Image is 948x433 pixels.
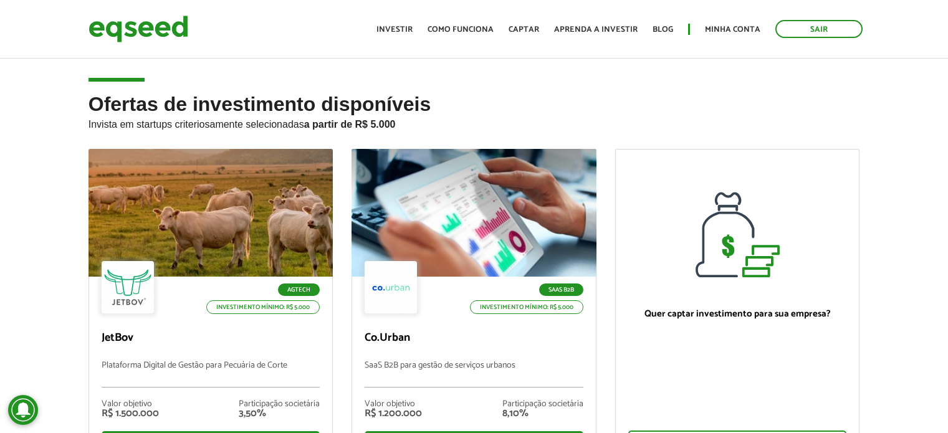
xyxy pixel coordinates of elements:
[304,119,396,130] strong: a partir de R$ 5.000
[775,20,863,38] a: Sair
[102,409,159,419] div: R$ 1.500.000
[365,361,583,388] p: SaaS B2B para gestão de serviços urbanos
[705,26,760,34] a: Minha conta
[502,400,583,409] div: Participação societária
[554,26,638,34] a: Aprenda a investir
[278,283,320,296] p: Agtech
[628,308,847,320] p: Quer captar investimento para sua empresa?
[239,409,320,419] div: 3,50%
[428,26,494,34] a: Como funciona
[102,361,320,388] p: Plataforma Digital de Gestão para Pecuária de Corte
[102,400,159,409] div: Valor objetivo
[239,400,320,409] div: Participação societária
[365,331,583,345] p: Co.Urban
[102,331,320,345] p: JetBov
[365,400,422,409] div: Valor objetivo
[376,26,413,34] a: Investir
[89,12,188,45] img: EqSeed
[502,409,583,419] div: 8,10%
[509,26,539,34] a: Captar
[653,26,673,34] a: Blog
[89,93,860,149] h2: Ofertas de investimento disponíveis
[470,300,583,314] p: Investimento mínimo: R$ 5.000
[206,300,320,314] p: Investimento mínimo: R$ 5.000
[89,115,860,130] p: Invista em startups criteriosamente selecionadas
[365,409,422,419] div: R$ 1.200.000
[539,283,583,296] p: SaaS B2B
